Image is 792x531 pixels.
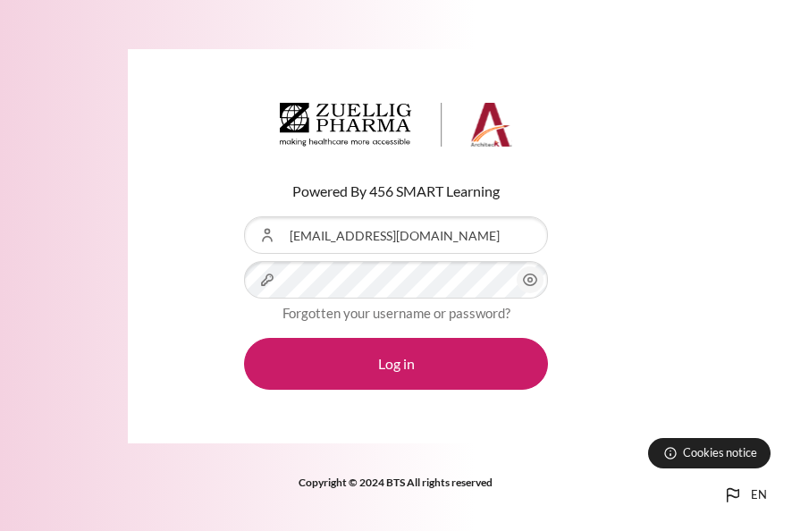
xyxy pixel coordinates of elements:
[299,476,493,489] strong: Copyright © 2024 BTS All rights reserved
[280,103,512,147] img: Architeck
[751,486,767,504] span: en
[244,181,548,202] p: Powered By 456 SMART Learning
[683,444,757,461] span: Cookies notice
[715,477,774,513] button: Languages
[280,103,512,155] a: Architeck
[648,438,771,468] button: Cookies notice
[244,338,548,390] button: Log in
[282,305,510,321] a: Forgotten your username or password?
[244,216,548,254] input: Username or Email Address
